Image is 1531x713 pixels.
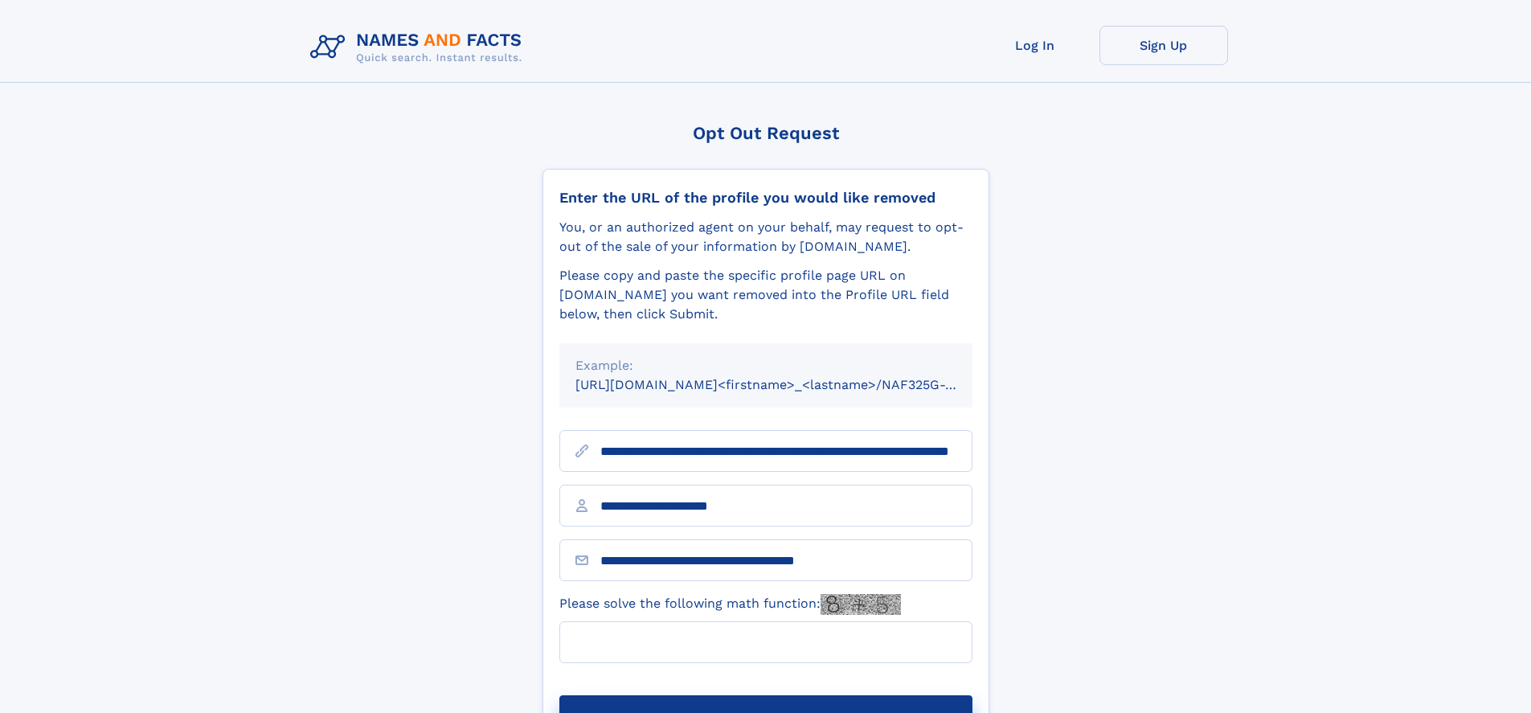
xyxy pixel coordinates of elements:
div: Enter the URL of the profile you would like removed [559,189,972,207]
label: Please solve the following math function: [559,594,901,615]
img: Logo Names and Facts [304,26,535,69]
div: Please copy and paste the specific profile page URL on [DOMAIN_NAME] you want removed into the Pr... [559,266,972,324]
a: Log In [971,26,1099,65]
div: Example: [575,356,956,375]
small: [URL][DOMAIN_NAME]<firstname>_<lastname>/NAF325G-xxxxxxxx [575,377,1003,392]
div: You, or an authorized agent on your behalf, may request to opt-out of the sale of your informatio... [559,218,972,256]
a: Sign Up [1099,26,1228,65]
div: Opt Out Request [542,123,989,143]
